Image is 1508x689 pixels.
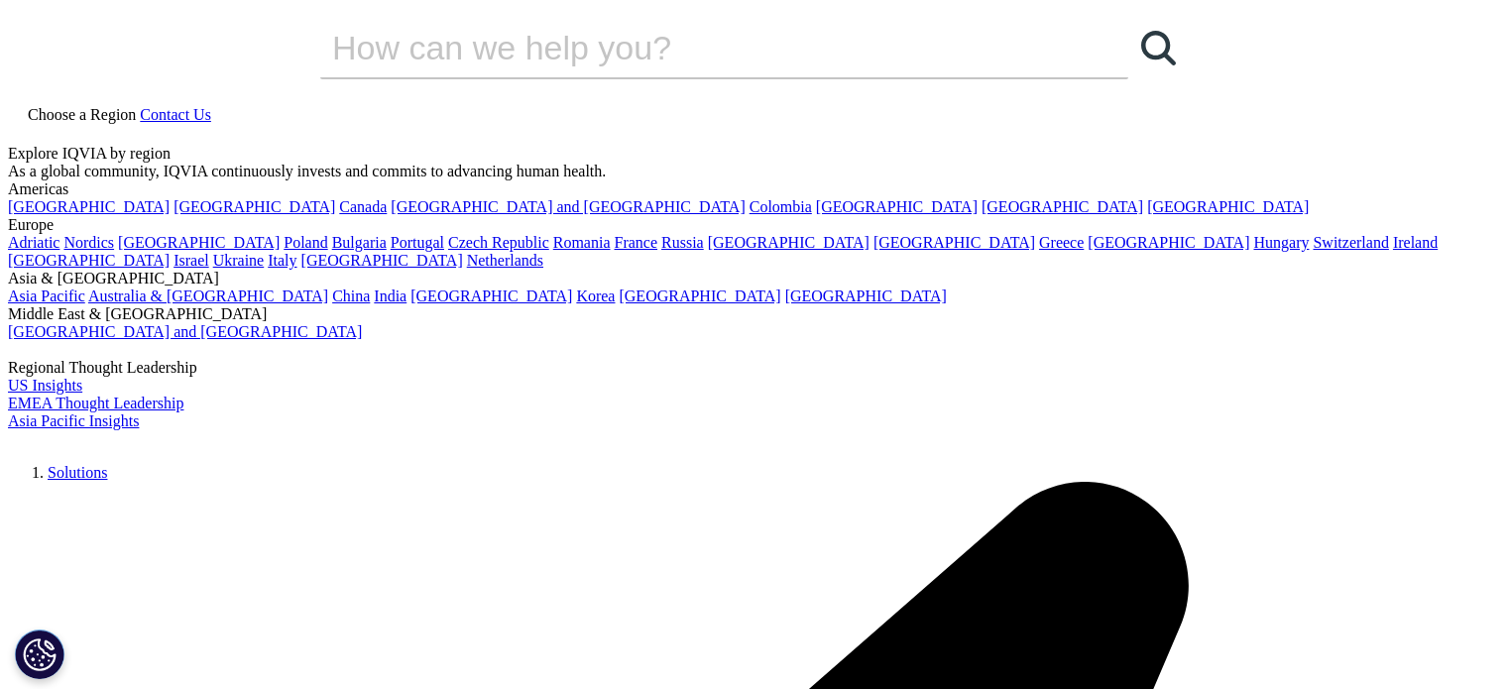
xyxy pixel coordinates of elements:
[284,234,327,251] a: Poland
[8,395,183,411] a: EMEA Thought Leadership
[982,198,1143,215] a: [GEOGRAPHIC_DATA]
[1141,31,1176,65] svg: Search
[8,377,82,394] a: US Insights
[374,287,406,304] a: India
[213,252,265,269] a: Ukraine
[1088,234,1249,251] a: [GEOGRAPHIC_DATA]
[8,145,1500,163] div: Explore IQVIA by region
[1393,234,1438,251] a: Ireland
[8,198,170,215] a: [GEOGRAPHIC_DATA]
[174,198,335,215] a: [GEOGRAPHIC_DATA]
[576,287,615,304] a: Korea
[391,198,745,215] a: [GEOGRAPHIC_DATA] and [GEOGRAPHIC_DATA]
[619,287,780,304] a: [GEOGRAPHIC_DATA]
[268,252,296,269] a: Italy
[1253,234,1309,251] a: Hungary
[8,323,362,340] a: [GEOGRAPHIC_DATA] and [GEOGRAPHIC_DATA]
[8,287,85,304] a: Asia Pacific
[8,305,1500,323] div: Middle East & [GEOGRAPHIC_DATA]
[410,287,572,304] a: [GEOGRAPHIC_DATA]
[8,216,1500,234] div: Europe
[8,270,1500,287] div: Asia & [GEOGRAPHIC_DATA]
[1039,234,1084,251] a: Greece
[1147,198,1309,215] a: [GEOGRAPHIC_DATA]
[8,252,170,269] a: ​[GEOGRAPHIC_DATA]
[28,106,136,123] span: Choose a Region
[8,359,1500,377] div: Regional Thought Leadership
[48,464,107,481] a: Solutions
[320,18,1072,77] input: Ara
[339,198,387,215] a: Canada
[873,234,1035,251] a: [GEOGRAPHIC_DATA]
[140,106,211,123] a: Contact Us
[15,630,64,679] button: Tanımlama Bilgisi Ayarları
[332,287,370,304] a: China
[8,180,1500,198] div: Americas
[8,234,59,251] a: Adriatic
[661,234,704,251] a: Russia
[467,252,543,269] a: Netherlands
[553,234,611,251] a: Romania
[1313,234,1388,251] a: Switzerland
[88,287,328,304] a: Australia & [GEOGRAPHIC_DATA]
[301,252,463,269] a: [GEOGRAPHIC_DATA]
[448,234,549,251] a: Czech Republic
[174,252,209,269] a: Israel
[332,234,387,251] a: Bulgaria
[615,234,658,251] a: France
[750,198,812,215] a: Colombia
[816,198,978,215] a: [GEOGRAPHIC_DATA]
[1128,18,1188,77] a: Ara
[785,287,947,304] a: [GEOGRAPHIC_DATA]
[8,163,1500,180] div: As a global community, IQVIA continuously invests and commits to advancing human health.
[118,234,280,251] a: [GEOGRAPHIC_DATA]
[63,234,114,251] a: Nordics
[708,234,870,251] a: [GEOGRAPHIC_DATA]
[391,234,444,251] a: Portugal
[8,412,139,429] a: Asia Pacific Insights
